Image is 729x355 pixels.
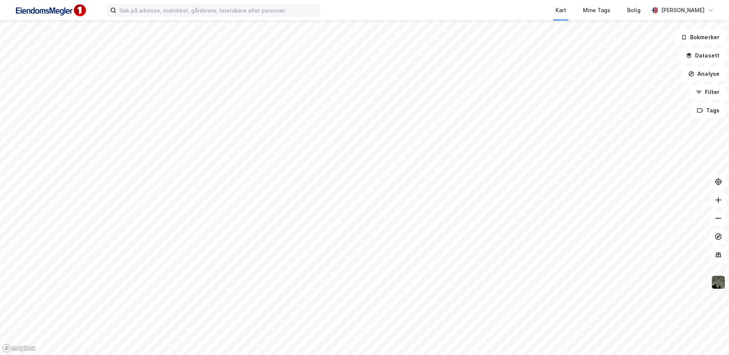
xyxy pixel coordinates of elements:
[12,2,88,19] img: F4PB6Px+NJ5v8B7XTbfpPpyloAAAAASUVORK5CYII=
[2,344,36,353] a: Mapbox homepage
[689,85,726,100] button: Filter
[583,6,610,15] div: Mine Tags
[690,103,726,118] button: Tags
[556,6,566,15] div: Kart
[627,6,641,15] div: Bolig
[711,275,726,289] img: 9k=
[682,66,726,82] button: Analyse
[679,48,726,63] button: Datasett
[691,318,729,355] iframe: Chat Widget
[691,318,729,355] div: Kontrollprogram for chat
[661,6,705,15] div: [PERSON_NAME]
[116,5,320,16] input: Søk på adresse, matrikkel, gårdeiere, leietakere eller personer
[674,30,726,45] button: Bokmerker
